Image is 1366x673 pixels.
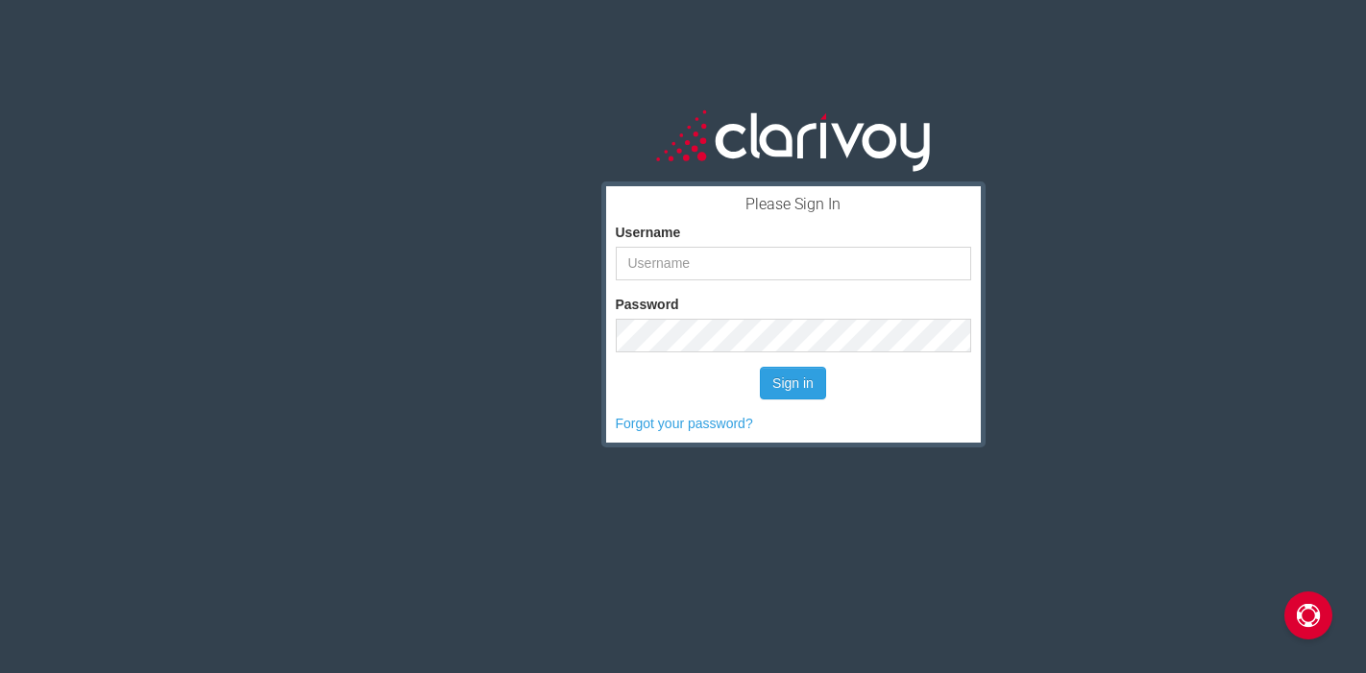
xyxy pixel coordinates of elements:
[616,247,971,280] input: Username
[656,106,930,174] img: clarivoy_whitetext_transbg.svg
[760,367,826,399] button: Sign in
[616,295,679,314] label: Password
[616,416,753,431] a: Forgot your password?
[616,223,681,242] label: Username
[616,196,971,213] h3: Please Sign In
